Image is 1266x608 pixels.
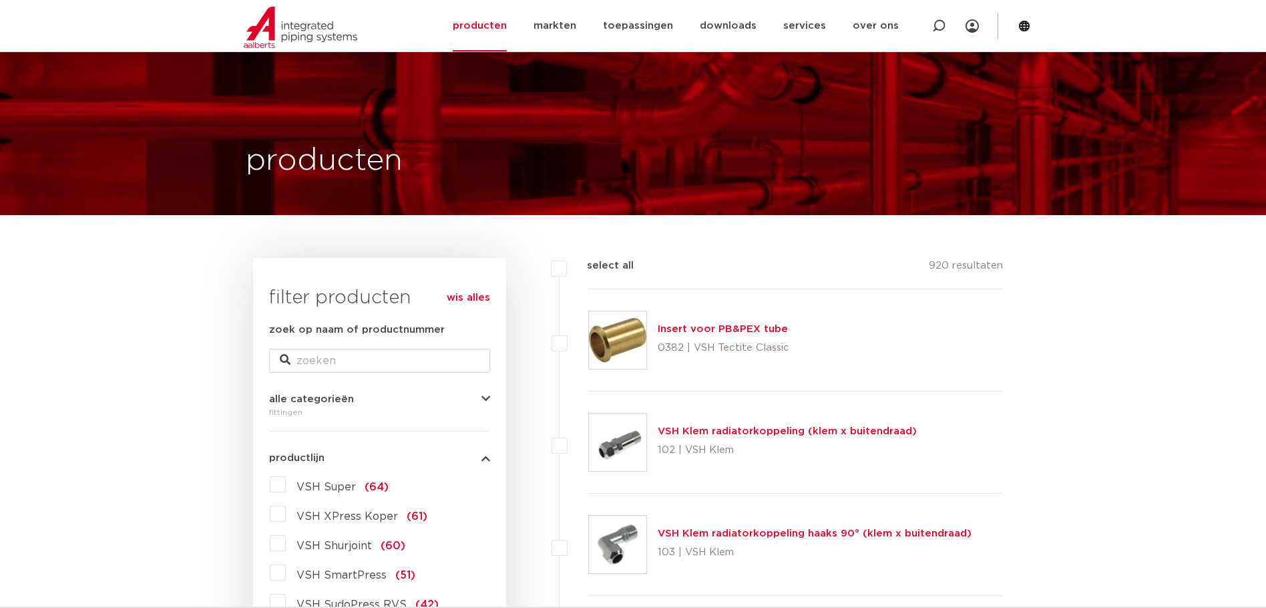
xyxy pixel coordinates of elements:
[658,440,917,461] p: 102 | VSH Klem
[589,414,646,471] img: Thumbnail for VSH Klem radiatorkoppeling (klem x buitendraad)
[395,570,415,581] span: (51)
[407,511,427,522] span: (61)
[658,528,972,539] a: VSH Klem radiatorkoppeling haaks 90° (klem x buitendraad)
[567,258,634,274] label: select all
[658,542,972,563] p: 103 | VSH Klem
[658,337,789,359] p: 0382 | VSH Tectite Classic
[296,511,398,522] span: VSH XPress Koper
[246,140,403,182] h1: producten
[269,394,490,404] button: alle categorieën
[269,404,490,420] div: fittingen
[658,426,917,436] a: VSH Klem radiatorkoppeling (klem x buitendraad)
[589,516,646,573] img: Thumbnail for VSH Klem radiatorkoppeling haaks 90° (klem x buitendraad)
[269,394,354,404] span: alle categorieën
[296,482,356,492] span: VSH Super
[269,453,325,463] span: productlijn
[269,322,445,338] label: zoek op naam of productnummer
[269,349,490,373] input: zoeken
[296,570,387,581] span: VSH SmartPress
[365,482,389,492] span: (64)
[447,290,490,306] a: wis alles
[929,258,1003,279] p: 920 resultaten
[381,541,405,551] span: (60)
[269,453,490,463] button: productlijn
[296,541,372,551] span: VSH Shurjoint
[658,324,788,334] a: Insert voor PB&PEX tube
[589,311,646,369] img: Thumbnail for Insert voor PB&PEX tube
[269,285,490,311] h3: filter producten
